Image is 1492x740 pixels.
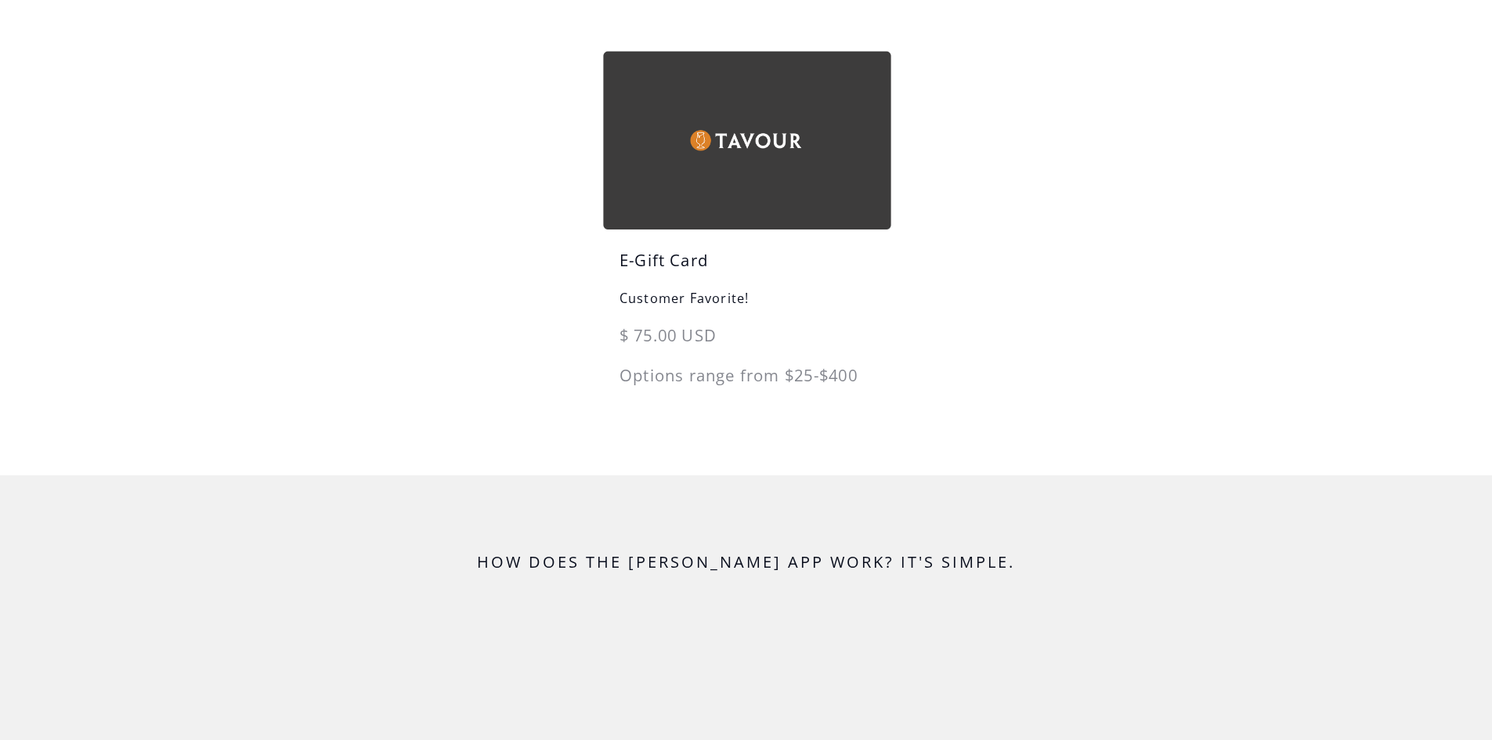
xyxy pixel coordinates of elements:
[603,248,891,288] h5: E-Gift Card
[603,363,891,403] div: Options range from $25-$400
[39,550,1453,574] h4: HOW DOES THE [PERSON_NAME] APP WORK? IT'S SIMPLE.
[603,51,891,403] a: E-Gift CardCustomer Favorite!$ 75.00 USDOptions range from $25-$400
[603,288,891,323] h6: Customer Favorite!
[603,323,891,363] div: $ 75.00 USD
